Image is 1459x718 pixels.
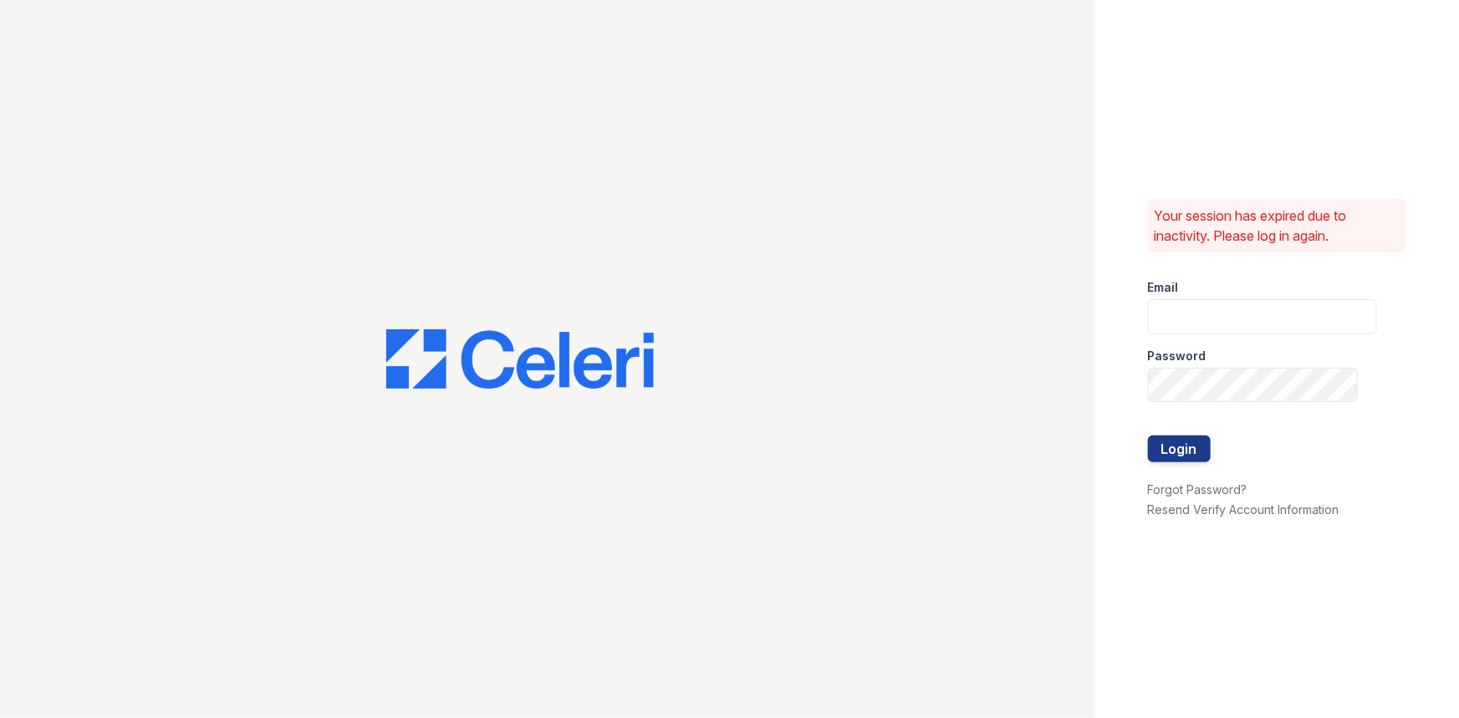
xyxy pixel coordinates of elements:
a: Forgot Password? [1148,482,1247,496]
a: Resend Verify Account Information [1148,502,1339,517]
label: Password [1148,348,1206,364]
button: Login [1148,435,1211,462]
p: Your session has expired due to inactivity. Please log in again. [1155,206,1399,246]
img: CE_Logo_Blue-a8612792a0a2168367f1c8372b55b34899dd931a85d93a1a3d3e32e68fde9ad4.png [386,329,654,390]
label: Email [1148,279,1179,296]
